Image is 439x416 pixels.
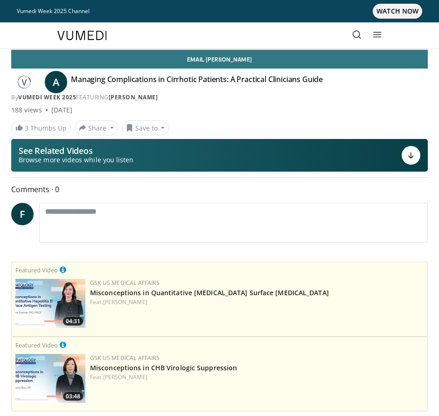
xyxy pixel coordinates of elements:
h4: Managing Complications in Cirrhotic Patients: A Practical Clinicians Guide [71,75,323,90]
button: Share [75,120,118,135]
a: Misconceptions in CHB Virologic Suppression [90,363,237,372]
a: F [11,203,34,225]
a: Vumedi Week 2025 ChannelWATCH NOW [17,4,422,19]
span: Comments 0 [11,183,428,195]
small: Featured Video [15,341,58,349]
a: A [45,71,67,93]
img: ea8305e5-ef6b-4575-a231-c141b8650e1f.jpg.150x105_q85_crop-smart_upscale.jpg [15,279,85,328]
span: 03:48 [63,392,83,401]
div: Feat. [90,298,424,306]
a: Misconceptions in Quantitative [MEDICAL_DATA] Surface [MEDICAL_DATA] [90,288,329,297]
small: Featured Video [15,266,58,274]
a: Email [PERSON_NAME] [11,50,428,69]
a: [PERSON_NAME] [103,298,147,306]
div: Feat. [90,373,424,381]
a: 04:31 [15,279,85,328]
span: 3 [25,124,28,132]
div: [DATE] [51,105,72,115]
div: By FEATURING [11,93,428,102]
span: WATCH NOW [373,4,422,19]
img: VuMedi Logo [57,31,107,40]
a: Vumedi Week 2025 [18,93,76,101]
a: [PERSON_NAME] [103,373,147,381]
span: 04:31 [63,317,83,326]
p: See Related Videos [19,146,133,155]
span: Browse more videos while you listen [19,155,133,165]
img: 59d1e413-5879-4b2e-8b0a-b35c7ac1ec20.jpg.150x105_q85_crop-smart_upscale.jpg [15,354,85,403]
a: [PERSON_NAME] [109,93,158,101]
button: Save to [122,120,169,135]
img: Vumedi Week 2025 [11,75,37,90]
a: GSK US Medical Affairs [90,354,160,362]
a: GSK US Medical Affairs [90,279,160,287]
button: See Related Videos Browse more videos while you listen [11,139,428,172]
a: 3 Thumbs Up [11,121,71,135]
a: 03:48 [15,354,85,403]
span: 188 views [11,105,42,115]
